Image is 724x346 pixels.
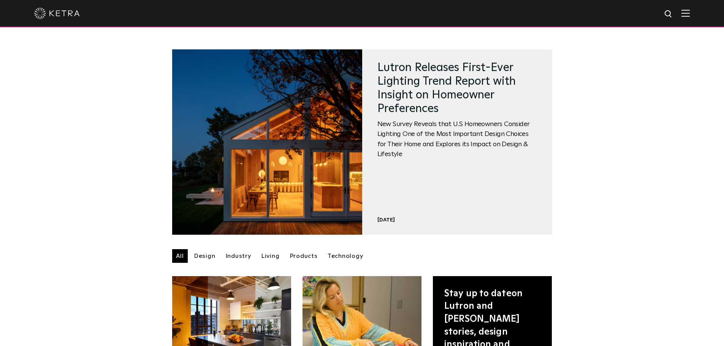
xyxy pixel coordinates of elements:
[172,249,188,263] a: All
[324,249,367,263] a: Technology
[286,249,322,263] a: Products
[222,249,255,263] a: Industry
[34,8,80,19] img: ketra-logo-2019-white
[190,249,219,263] a: Design
[377,216,537,223] div: [DATE]
[664,9,673,19] img: search icon
[681,9,690,17] img: Hamburger%20Nav.svg
[377,62,516,114] a: Lutron Releases First-Ever Lighting Trend Report with Insight on Homeowner Preferences
[257,249,284,263] a: Living
[377,119,537,160] span: New Survey Reveals that U.S Homeowners Consider Lighting One of the Most Important Design Choices...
